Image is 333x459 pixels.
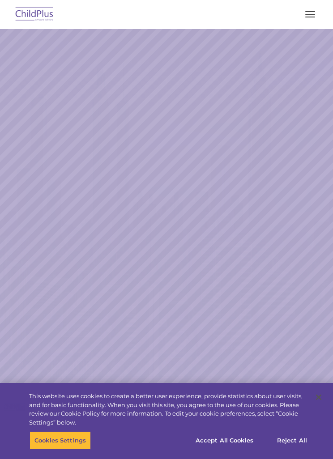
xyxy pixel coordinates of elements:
div: This website uses cookies to create a better user experience, provide statistics about user visit... [29,392,309,427]
button: Accept All Cookies [191,431,258,450]
button: Reject All [264,431,320,450]
button: Close [309,387,329,407]
a: Learn More [226,127,279,142]
button: Cookies Settings [30,431,91,450]
img: ChildPlus by Procare Solutions [13,4,55,25]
